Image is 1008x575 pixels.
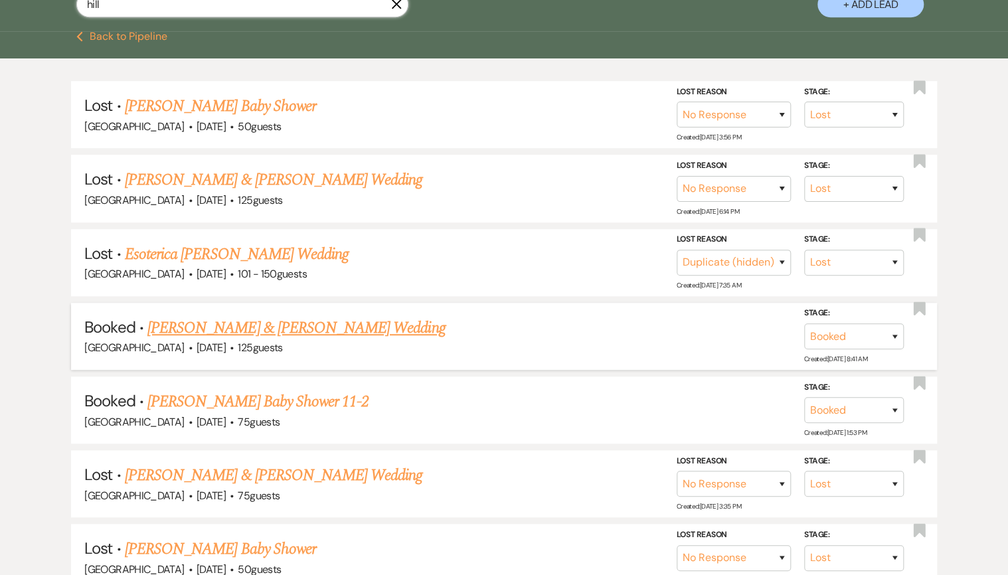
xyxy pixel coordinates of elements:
span: 50 guests [238,120,281,133]
span: 125 guests [238,193,282,207]
span: Lost [84,464,112,485]
label: Stage: [804,528,904,542]
label: Lost Reason [677,85,791,100]
span: Created: [DATE] 1:53 PM [804,428,867,437]
span: Created: [DATE] 7:35 AM [677,281,741,289]
span: 101 - 150 guests [238,267,306,281]
a: [PERSON_NAME] Baby Shower 11-2 [147,390,369,414]
a: [PERSON_NAME] & [PERSON_NAME] Wedding [125,168,422,192]
label: Stage: [804,454,904,469]
span: [GEOGRAPHIC_DATA] [84,415,184,429]
label: Stage: [804,232,904,247]
span: Lost [84,538,112,558]
span: Created: [DATE] 3:35 PM [677,502,741,511]
label: Lost Reason [677,232,791,247]
span: [GEOGRAPHIC_DATA] [84,341,184,355]
a: [PERSON_NAME] Baby Shower [125,537,316,561]
span: Created: [DATE] 8:41 AM [804,355,867,363]
span: [DATE] [197,267,226,281]
span: 75 guests [238,489,280,503]
span: Lost [84,243,112,264]
a: Esoterica [PERSON_NAME] Wedding [125,242,349,266]
a: [PERSON_NAME] & [PERSON_NAME] Wedding [147,316,445,340]
span: [DATE] [197,193,226,207]
span: [GEOGRAPHIC_DATA] [84,120,184,133]
a: [PERSON_NAME] & [PERSON_NAME] Wedding [125,463,422,487]
span: [DATE] [197,120,226,133]
span: 125 guests [238,341,282,355]
span: Lost [84,169,112,189]
span: [DATE] [197,341,226,355]
label: Stage: [804,85,904,100]
a: [PERSON_NAME] Baby Shower [125,94,316,118]
label: Lost Reason [677,454,791,469]
span: [DATE] [197,415,226,429]
label: Lost Reason [677,159,791,173]
button: Back to Pipeline [76,31,167,42]
span: [GEOGRAPHIC_DATA] [84,193,184,207]
label: Stage: [804,306,904,321]
span: Lost [84,95,112,116]
label: Stage: [804,159,904,173]
span: 75 guests [238,415,280,429]
span: Created: [DATE] 6:14 PM [677,207,739,216]
span: Booked [84,390,135,411]
label: Lost Reason [677,528,791,542]
span: [GEOGRAPHIC_DATA] [84,267,184,281]
span: [GEOGRAPHIC_DATA] [84,489,184,503]
label: Stage: [804,380,904,395]
span: Created: [DATE] 3:56 PM [677,133,741,141]
span: [DATE] [197,489,226,503]
span: Booked [84,317,135,337]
